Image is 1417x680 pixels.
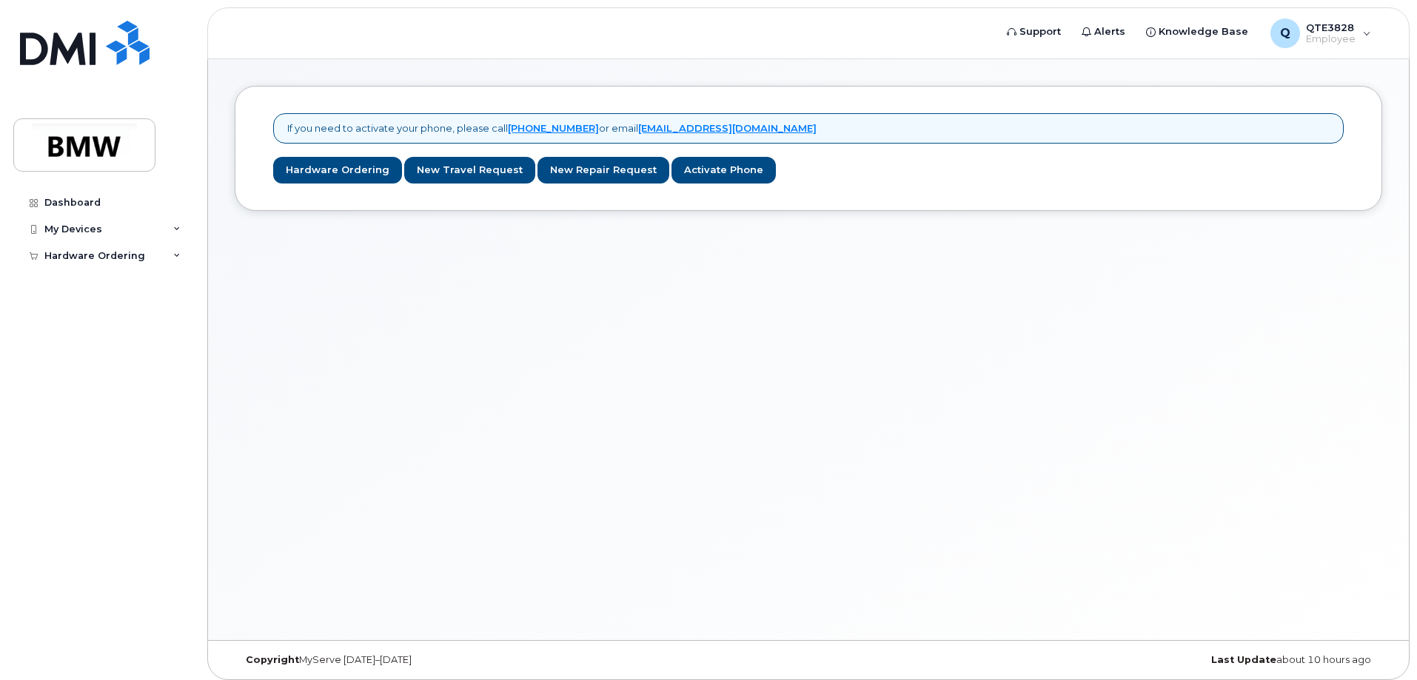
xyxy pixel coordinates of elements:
p: If you need to activate your phone, please call or email [287,121,817,135]
strong: Copyright [246,654,299,665]
a: New Repair Request [537,157,669,184]
a: New Travel Request [404,157,535,184]
div: MyServe [DATE]–[DATE] [235,654,617,666]
div: about 10 hours ago [999,654,1382,666]
a: Hardware Ordering [273,157,402,184]
a: Activate Phone [671,157,776,184]
a: [EMAIL_ADDRESS][DOMAIN_NAME] [638,122,817,134]
strong: Last Update [1211,654,1276,665]
a: [PHONE_NUMBER] [508,122,599,134]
